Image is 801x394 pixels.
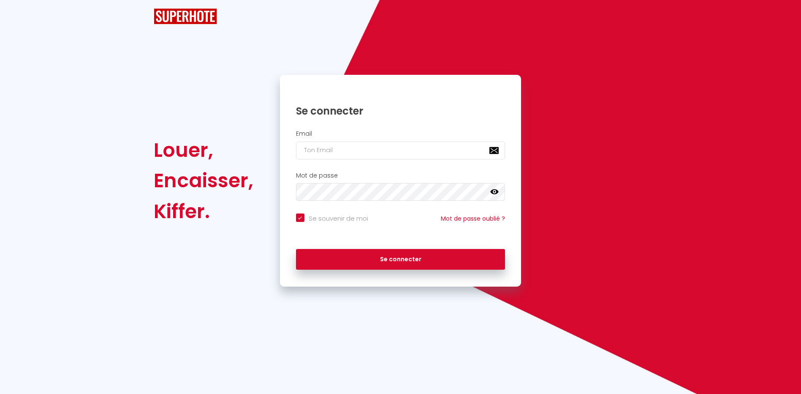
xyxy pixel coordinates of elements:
[154,196,253,227] div: Kiffer.
[296,104,505,118] h1: Se connecter
[7,3,32,29] button: Ouvrir le widget de chat LiveChat
[296,249,505,270] button: Se connecter
[296,172,505,179] h2: Mot de passe
[441,214,505,223] a: Mot de passe oublié ?
[154,165,253,196] div: Encaisser,
[154,135,253,165] div: Louer,
[296,142,505,159] input: Ton Email
[296,130,505,137] h2: Email
[154,8,217,24] img: SuperHote logo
